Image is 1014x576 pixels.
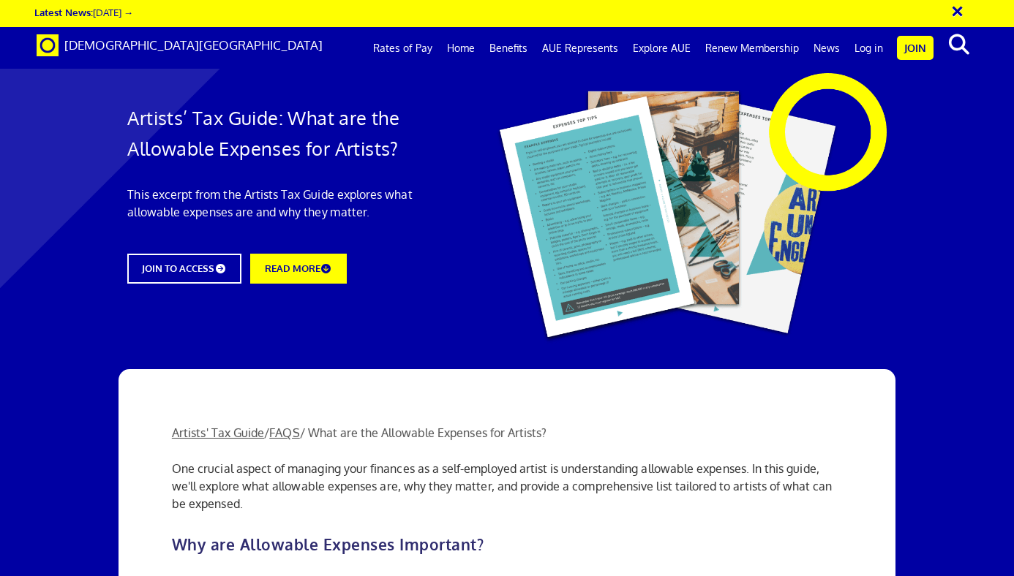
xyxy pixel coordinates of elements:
a: Rates of Pay [366,30,440,67]
a: News [806,30,847,67]
a: Explore AUE [626,30,698,67]
a: Latest News:[DATE] → [34,6,133,18]
button: search [936,29,981,60]
a: Renew Membership [698,30,806,67]
a: Benefits [482,30,535,67]
strong: Latest News: [34,6,93,18]
a: Home [440,30,482,67]
a: Log in [847,30,890,67]
a: Join [897,36,934,60]
a: Artists' Tax Guide [172,425,264,440]
a: READ MORE [250,254,347,284]
p: One crucial aspect of managing your finances as a self-employed artist is understanding allowable... [172,460,842,512]
a: AUE Represents [535,30,626,67]
h1: Artists’ Tax Guide: What are the Allowable Expenses for Artists? [127,102,431,164]
h2: Why are Allowable Expenses Important? [172,536,842,553]
span: [DEMOGRAPHIC_DATA][GEOGRAPHIC_DATA] [64,37,323,53]
a: Brand [DEMOGRAPHIC_DATA][GEOGRAPHIC_DATA] [26,27,334,64]
p: This excerpt from the Artists Tax Guide explores what allowable expenses are and why they matter. [127,186,431,221]
a: JOIN TO ACCESS [127,254,241,284]
a: FAQS [269,425,299,440]
span: / / What are the Allowable Expenses for Artists? [172,425,547,440]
